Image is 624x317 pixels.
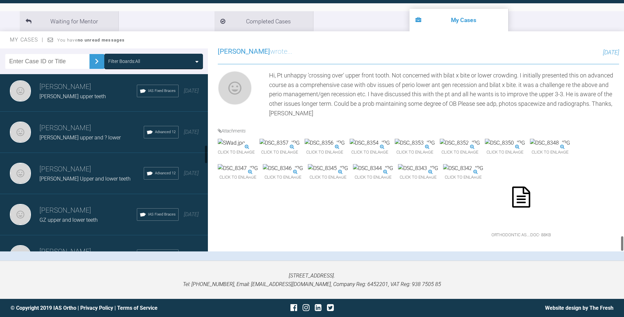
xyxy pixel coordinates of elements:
[10,204,31,225] img: Neil Fearns
[485,147,525,158] span: Click to enlarge
[108,58,140,65] div: Filter Boards: All
[305,147,345,158] span: Click to enlarge
[10,163,31,184] img: Neil Fearns
[10,80,31,101] img: Neil Fearns
[398,164,438,173] img: DSC_8343.JPG
[485,139,525,147] img: DSC_8350.JPG
[184,88,199,94] span: [DATE]
[488,230,554,240] span: orthodontic As….doc - 88KB
[39,134,121,141] span: [PERSON_NAME] upper and ? lower
[39,176,131,182] span: [PERSON_NAME] Upper and lower teeth
[443,164,483,173] img: DSC_8342.JPG
[269,71,619,118] div: Hi, Pt unhappy 'crossing over' upper front tooth. Not concerned with bilat x bite or lower crowdi...
[10,245,31,266] img: Neil Fearns
[263,164,303,173] img: DSC_8346.JPG
[218,164,258,173] img: DSC_8347.JPG
[218,127,619,134] h4: Attachments
[530,139,570,147] img: DSC_8348.JPG
[148,88,176,94] span: IAS Fixed Braces
[308,172,348,183] span: Click to enlarge
[260,139,300,147] img: DSC_8357.JPG
[395,139,435,147] img: DSC_8353.JPG
[155,170,176,176] span: Advanced 12
[39,81,137,93] h3: [PERSON_NAME]
[39,123,144,134] h3: [PERSON_NAME]
[218,139,245,147] img: SWad.jpg
[218,71,252,105] img: Neil Fearns
[11,304,212,312] div: © Copyright 2019 IAS Ortho | |
[398,172,438,183] span: Click to enlarge
[39,164,144,175] h3: [PERSON_NAME]
[39,246,137,257] h3: [PERSON_NAME]
[218,172,258,183] span: Click to enlarge
[10,122,31,143] img: Neil Fearns
[395,147,435,158] span: Click to enlarge
[530,147,570,158] span: Click to enlarge
[305,139,345,147] img: DSC_8356.JPG
[214,11,313,31] li: Completed Cases
[443,172,483,183] span: Click to enlarge
[218,46,292,57] h3: wrote...
[350,139,390,147] img: DSC_8354.JPG
[39,217,98,223] span: GZ upper and lower teeth
[184,129,199,135] span: [DATE]
[5,54,89,69] input: Enter Case ID or Title
[260,147,300,158] span: Click to enlarge
[155,129,176,135] span: Advanced 12
[353,172,393,183] span: Click to enlarge
[184,211,199,217] span: [DATE]
[39,93,106,100] span: [PERSON_NAME] upper teeth
[91,56,102,67] img: chevronRight.28bd32b0.svg
[80,305,113,311] a: Privacy Policy
[11,272,613,288] p: [STREET_ADDRESS]. Tel: [PHONE_NUMBER], Email: [EMAIL_ADDRESS][DOMAIN_NAME], Company Reg: 6452201,...
[57,38,125,43] span: You have
[218,47,270,55] span: [PERSON_NAME]
[263,172,303,183] span: Click to enlarge
[440,147,480,158] span: Click to enlarge
[440,139,480,147] img: DSC_8352.JPG
[148,212,176,217] span: IAS Fixed Braces
[350,147,390,158] span: Click to enlarge
[353,164,393,173] img: DSC_8344.JPG
[218,147,255,158] span: Click to enlarge
[39,205,137,216] h3: [PERSON_NAME]
[308,164,348,173] img: DSC_8345.JPG
[410,9,508,31] li: My Cases
[603,49,619,56] span: [DATE]
[10,37,44,43] span: My Cases
[545,305,613,311] a: Website design by The Fresh
[117,305,158,311] a: Terms of Service
[78,38,125,43] strong: no unread messages
[20,11,118,31] li: Waiting for Mentor
[184,170,199,176] span: [DATE]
